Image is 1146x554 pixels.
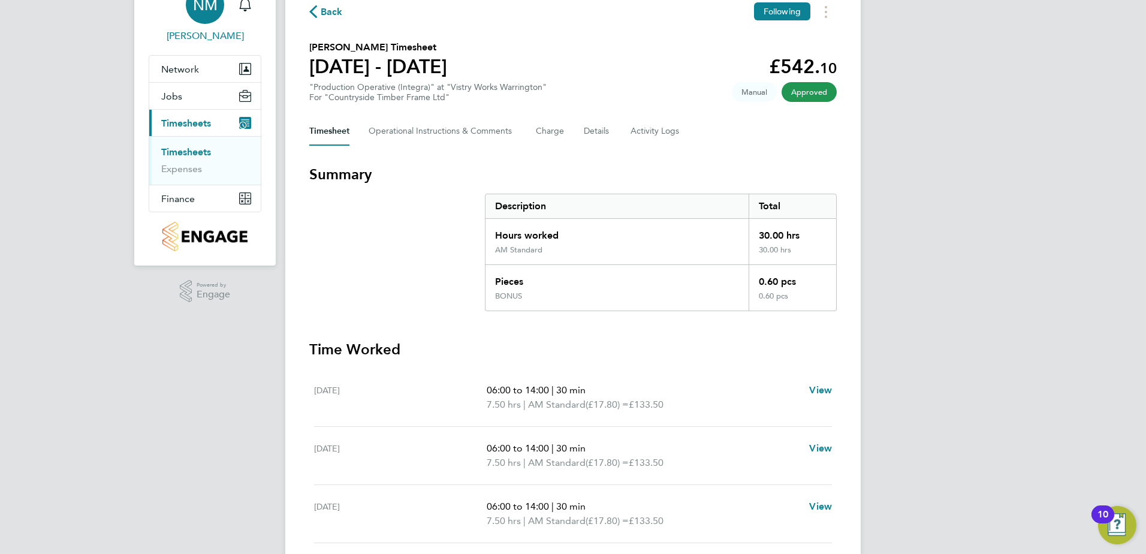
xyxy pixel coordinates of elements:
[528,456,586,470] span: AM Standard
[551,384,554,396] span: |
[161,163,202,174] a: Expenses
[149,56,261,82] button: Network
[584,117,611,146] button: Details
[815,2,837,21] button: Timesheets Menu
[551,501,554,512] span: |
[487,442,549,454] span: 06:00 to 14:00
[314,441,487,470] div: [DATE]
[485,219,749,245] div: Hours worked
[536,117,565,146] button: Charge
[495,291,522,301] div: BONUS
[161,91,182,102] span: Jobs
[149,83,261,109] button: Jobs
[809,383,832,398] a: View
[309,92,547,103] div: For "Countryside Timber Frame Ltd"
[629,399,664,410] span: £133.50
[631,117,681,146] button: Activity Logs
[556,384,586,396] span: 30 min
[820,59,837,77] span: 10
[749,265,836,291] div: 0.60 pcs
[1098,506,1136,544] button: Open Resource Center, 10 new notifications
[556,442,586,454] span: 30 min
[149,110,261,136] button: Timesheets
[523,457,526,468] span: |
[487,399,521,410] span: 7.50 hrs
[764,6,801,17] span: Following
[309,340,837,359] h3: Time Worked
[749,291,836,311] div: 0.60 pcs
[487,457,521,468] span: 7.50 hrs
[487,515,521,526] span: 7.50 hrs
[321,5,343,19] span: Back
[161,118,211,129] span: Timesheets
[161,64,199,75] span: Network
[487,384,549,396] span: 06:00 to 14:00
[556,501,586,512] span: 30 min
[485,265,749,291] div: Pieces
[586,399,629,410] span: (£17.80) =
[369,117,517,146] button: Operational Instructions & Comments
[528,398,586,412] span: AM Standard
[309,82,547,103] div: "Production Operative (Integra)" at "Vistry Works Warrington"
[809,499,832,514] a: View
[309,55,447,79] h1: [DATE] - [DATE]
[754,2,810,20] button: Following
[523,515,526,526] span: |
[161,146,211,158] a: Timesheets
[629,515,664,526] span: £133.50
[161,193,195,204] span: Finance
[487,501,549,512] span: 06:00 to 14:00
[749,219,836,245] div: 30.00 hrs
[586,457,629,468] span: (£17.80) =
[314,383,487,412] div: [DATE]
[149,136,261,185] div: Timesheets
[197,290,230,300] span: Engage
[769,55,837,78] app-decimal: £542.
[809,501,832,512] span: View
[149,222,261,251] a: Go to home page
[732,82,777,102] span: This timesheet was manually created.
[523,399,526,410] span: |
[314,499,487,528] div: [DATE]
[309,4,343,19] button: Back
[586,515,629,526] span: (£17.80) =
[162,222,247,251] img: countryside-properties-logo-retina.png
[809,442,832,454] span: View
[309,117,349,146] button: Timesheet
[485,194,749,218] div: Description
[149,29,261,43] span: Naomi Mutter
[309,40,447,55] h2: [PERSON_NAME] Timesheet
[809,384,832,396] span: View
[551,442,554,454] span: |
[495,245,542,255] div: AM Standard
[749,194,836,218] div: Total
[485,194,837,311] div: Summary
[1097,514,1108,530] div: 10
[782,82,837,102] span: This timesheet has been approved.
[149,185,261,212] button: Finance
[528,514,586,528] span: AM Standard
[629,457,664,468] span: £133.50
[809,441,832,456] a: View
[749,245,836,264] div: 30.00 hrs
[309,165,837,184] h3: Summary
[197,280,230,290] span: Powered by
[180,280,231,303] a: Powered byEngage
